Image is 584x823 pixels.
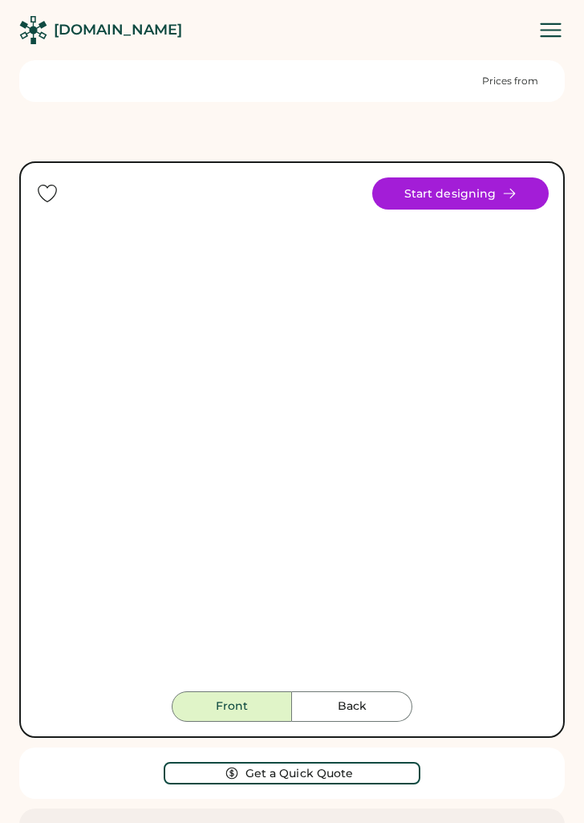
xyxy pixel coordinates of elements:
button: Front [172,691,292,722]
div: Prices from [482,75,538,88]
button: Get a Quick Quote [164,762,420,784]
img: Rendered Logo - Screens [19,16,47,44]
div: [DOMAIN_NAME] [54,20,182,40]
img: yH5BAEAAAAALAAAAAABAAEAAAIBRAA7 [35,177,549,691]
button: Start designing [372,177,549,210]
button: Back [292,691,412,722]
